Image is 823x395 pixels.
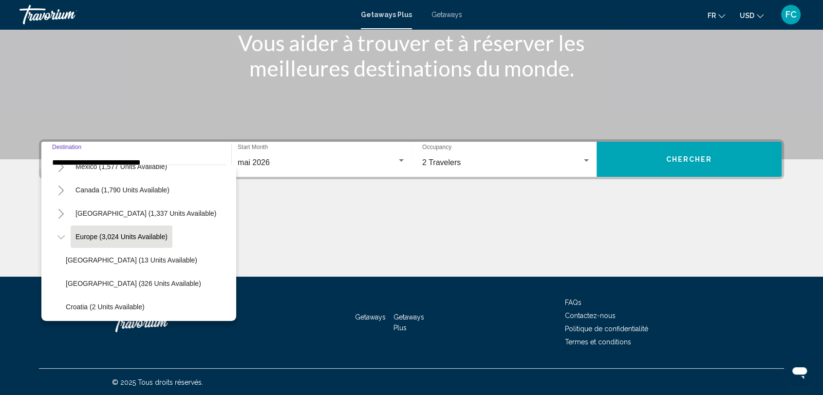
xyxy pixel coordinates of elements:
[708,12,716,19] span: fr
[786,10,797,19] span: FC
[51,204,71,223] button: Toggle Caribbean & Atlantic Islands (1,337 units available)
[75,186,169,194] span: Canada (1,790 units available)
[597,142,782,177] button: Chercher
[112,308,209,337] a: Travorium
[393,313,424,332] a: Getaways Plus
[71,226,172,248] button: Europe (3,024 units available)
[565,312,616,320] a: Contactez-nous
[66,280,201,287] span: [GEOGRAPHIC_DATA] (326 units available)
[61,296,150,318] button: Croatia (2 units available)
[229,30,594,81] h1: Vous aider à trouver et à réserver les meilleures destinations du monde.
[422,158,461,167] span: 2 Travelers
[784,356,815,387] iframe: Bouton de lancement de la fenêtre de messagerie
[71,202,221,225] button: [GEOGRAPHIC_DATA] (1,337 units available)
[51,227,71,246] button: Toggle Europe (3,024 units available)
[355,313,386,321] a: Getaways
[41,142,782,177] div: Search widget
[361,11,412,19] a: Getaways Plus
[112,378,203,386] span: © 2025 Tous droits réservés.
[740,12,754,19] span: USD
[431,11,462,19] a: Getaways
[565,338,631,346] a: Termes et conditions
[51,157,71,176] button: Toggle Mexico (1,577 units available)
[66,256,197,264] span: [GEOGRAPHIC_DATA] (13 units available)
[66,303,145,311] span: Croatia (2 units available)
[565,299,581,306] a: FAQs
[61,249,202,271] button: [GEOGRAPHIC_DATA] (13 units available)
[708,8,725,22] button: Change language
[740,8,764,22] button: Change currency
[75,163,167,170] span: Mexico (1,577 units available)
[19,5,351,24] a: Travorium
[71,179,174,201] button: Canada (1,790 units available)
[51,180,71,200] button: Toggle Canada (1,790 units available)
[666,156,712,164] span: Chercher
[61,272,206,295] button: [GEOGRAPHIC_DATA] (326 units available)
[75,233,168,241] span: Europe (3,024 units available)
[565,325,648,333] a: Politique de confidentialité
[71,155,172,178] button: Mexico (1,577 units available)
[778,4,804,25] button: User Menu
[75,209,216,217] span: [GEOGRAPHIC_DATA] (1,337 units available)
[238,158,270,167] span: mai 2026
